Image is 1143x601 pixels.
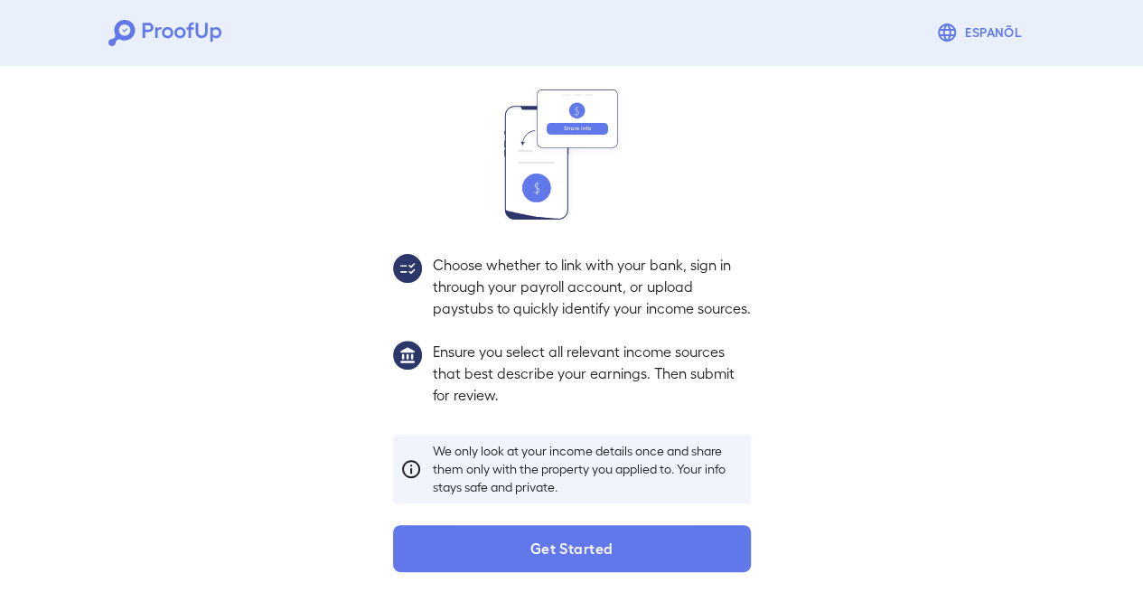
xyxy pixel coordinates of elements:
button: Get Started [393,525,751,572]
p: Choose whether to link with your bank, sign in through your payroll account, or upload paystubs t... [433,254,751,319]
p: Ensure you select all relevant income sources that best describe your earnings. Then submit for r... [433,341,751,406]
img: transfer_money.svg [504,89,640,220]
img: group1.svg [393,341,422,370]
button: Espanõl [929,14,1035,51]
p: We only look at your income details once and share them only with the property you applied to. Yo... [433,442,744,496]
img: group2.svg [393,254,422,283]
